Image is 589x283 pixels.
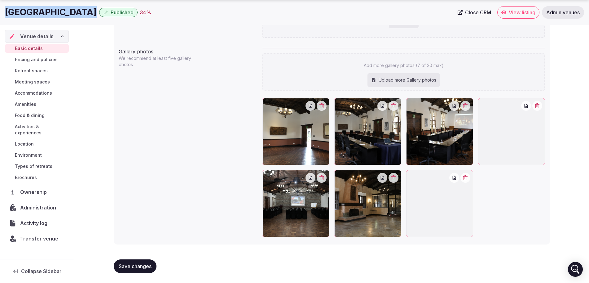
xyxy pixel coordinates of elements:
a: Retreat spaces [5,66,69,75]
span: Amenities [15,101,36,107]
p: We recommend at least five gallery photos [119,55,198,68]
div: _DSC9329.JPG [334,98,401,165]
a: Food & dining [5,111,69,120]
button: Transfer venue [5,232,69,245]
span: Admin venues [546,9,580,16]
button: Collapse Sidebar [5,264,69,278]
a: Accommodations [5,89,69,97]
div: _DSC9191.JPG [478,98,545,165]
span: Save changes [119,263,152,269]
span: Location [15,141,34,147]
div: _DSC9358.JPG [406,98,473,165]
span: Collapse Sidebar [21,268,61,274]
span: Accommodations [15,90,52,96]
span: Venue details [20,33,54,40]
span: View listing [509,9,535,16]
a: Admin venues [542,6,584,19]
div: _DSC9230.JPG [262,170,329,237]
span: Pricing and policies [15,56,58,63]
a: Close CRM [454,6,495,19]
a: Pricing and policies [5,55,69,64]
a: Types of retreats [5,162,69,171]
div: Open Intercom Messenger [568,262,583,277]
span: Retreat spaces [15,68,48,74]
button: Save changes [114,259,156,273]
a: Activities & experiences [5,122,69,137]
span: Environment [15,152,42,158]
div: Gallery photos [119,45,257,55]
div: _DSC9205.JPG [262,98,329,165]
button: Published [99,8,138,17]
span: Administration [20,204,59,211]
span: Ownership [20,188,49,196]
div: 34 % [140,9,151,16]
a: View listing [497,6,539,19]
div: Upload more Gallery photos [367,73,440,87]
a: Environment [5,151,69,159]
h1: [GEOGRAPHIC_DATA] [5,6,97,18]
a: Basic details [5,44,69,53]
a: Activity log [5,217,69,230]
span: Types of retreats [15,163,52,169]
a: Amenities [5,100,69,109]
a: Administration [5,201,69,214]
div: _DSC9210.JPG [334,170,401,237]
span: Transfer venue [20,235,58,242]
span: Activities & experiences [15,124,66,136]
span: Basic details [15,45,43,52]
span: Activity log [20,219,50,227]
p: Add more gallery photos (7 of 20 max) [364,62,444,69]
a: Meeting spaces [5,78,69,86]
span: Food & dining [15,112,45,119]
span: Meeting spaces [15,79,50,85]
span: Close CRM [465,9,491,16]
a: Location [5,140,69,148]
span: Published [111,9,134,16]
div: _DSC9409.JPG [406,170,473,237]
a: Ownership [5,186,69,199]
span: Brochures [15,174,37,181]
a: Brochures [5,173,69,182]
button: 34% [140,9,151,16]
